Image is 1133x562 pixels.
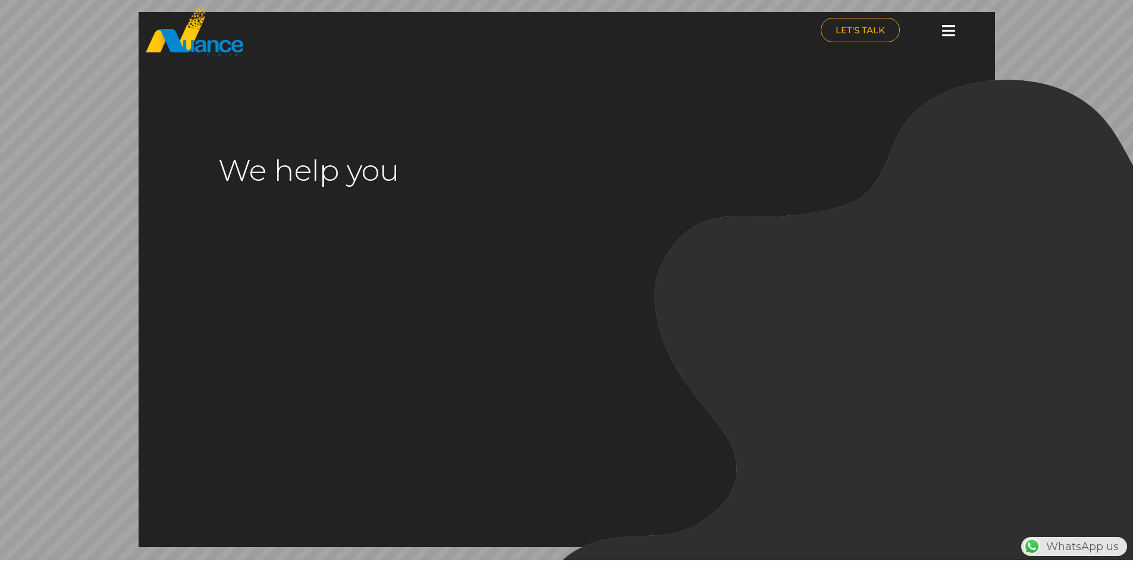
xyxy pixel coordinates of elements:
span: LET'S TALK [836,26,885,34]
div: WhatsApp us [1021,537,1127,556]
a: LET'S TALK [821,18,900,42]
a: nuance-qatar_logo [145,6,561,58]
img: WhatsApp [1022,537,1041,556]
rs-layer: We help you [218,141,589,200]
a: WhatsAppWhatsApp us [1021,540,1127,553]
img: nuance-qatar_logo [145,6,244,58]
